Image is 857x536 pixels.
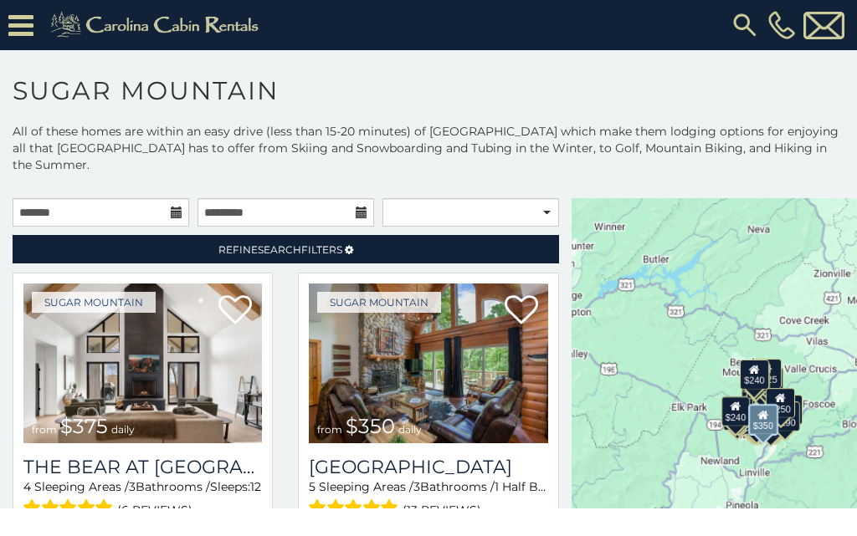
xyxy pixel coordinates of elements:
[218,294,252,329] a: Add to favorites
[42,8,273,42] img: Khaki-logo.png
[317,292,441,313] a: Sugar Mountain
[730,10,760,40] img: search-regular.svg
[771,401,799,431] div: $190
[495,479,571,494] span: 1 Half Baths /
[309,478,547,521] div: Sleeping Areas / Bathrooms / Sleeps:
[258,243,301,256] span: Search
[309,283,547,443] img: Grouse Moor Lodge
[740,359,768,389] div: $240
[346,414,395,438] span: $350
[23,478,262,521] div: Sleeping Areas / Bathrooms / Sleeps:
[724,401,752,431] div: $355
[309,479,316,494] span: 5
[413,479,420,494] span: 3
[747,369,776,399] div: $350
[23,283,262,443] img: The Bear At Sugar Mountain
[757,406,785,436] div: $500
[218,243,342,256] span: Refine Filters
[309,283,547,443] a: Grouse Moor Lodge from $350 daily
[111,423,135,436] span: daily
[23,479,31,494] span: 4
[317,423,342,436] span: from
[129,479,136,494] span: 3
[32,423,57,436] span: from
[767,387,795,417] div: $250
[403,499,481,521] span: (13 reviews)
[32,292,156,313] a: Sugar Mountain
[398,423,422,436] span: daily
[23,283,262,443] a: The Bear At Sugar Mountain from $375 daily
[505,294,538,329] a: Add to favorites
[309,456,547,478] h3: Grouse Moor Lodge
[742,362,770,392] div: $170
[748,403,778,435] div: $350
[23,456,262,478] a: The Bear At [GEOGRAPHIC_DATA]
[764,11,799,39] a: [PHONE_NUMBER]
[721,396,750,426] div: $240
[23,456,262,478] h3: The Bear At Sugar Mountain
[309,456,547,478] a: [GEOGRAPHIC_DATA]
[250,479,261,494] span: 12
[13,235,559,263] a: RefineSearchFilters
[117,499,192,521] span: (6 reviews)
[752,358,781,388] div: $225
[60,414,108,438] span: $375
